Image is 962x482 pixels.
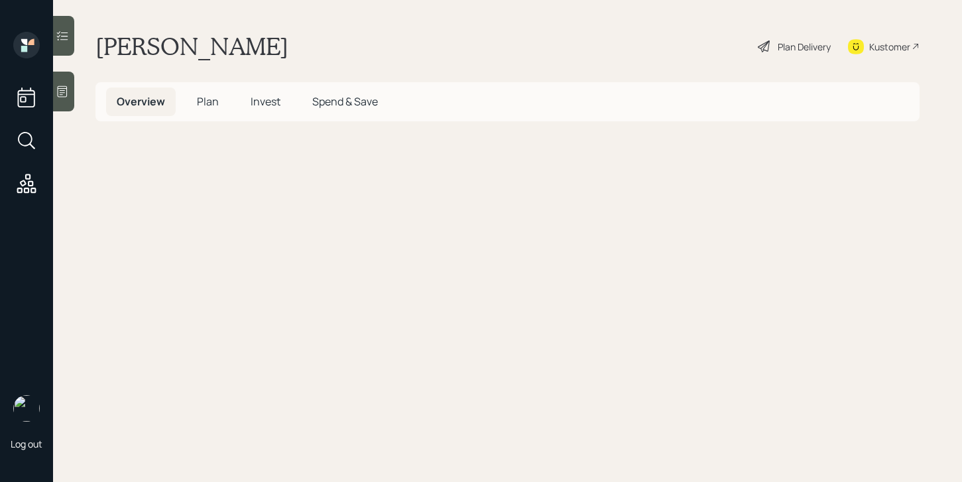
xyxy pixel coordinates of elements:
div: Kustomer [869,40,910,54]
div: Log out [11,438,42,450]
span: Overview [117,94,165,109]
h1: [PERSON_NAME] [95,32,288,61]
div: Plan Delivery [778,40,831,54]
img: retirable_logo.png [13,395,40,422]
span: Spend & Save [312,94,378,109]
span: Plan [197,94,219,109]
span: Invest [251,94,280,109]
